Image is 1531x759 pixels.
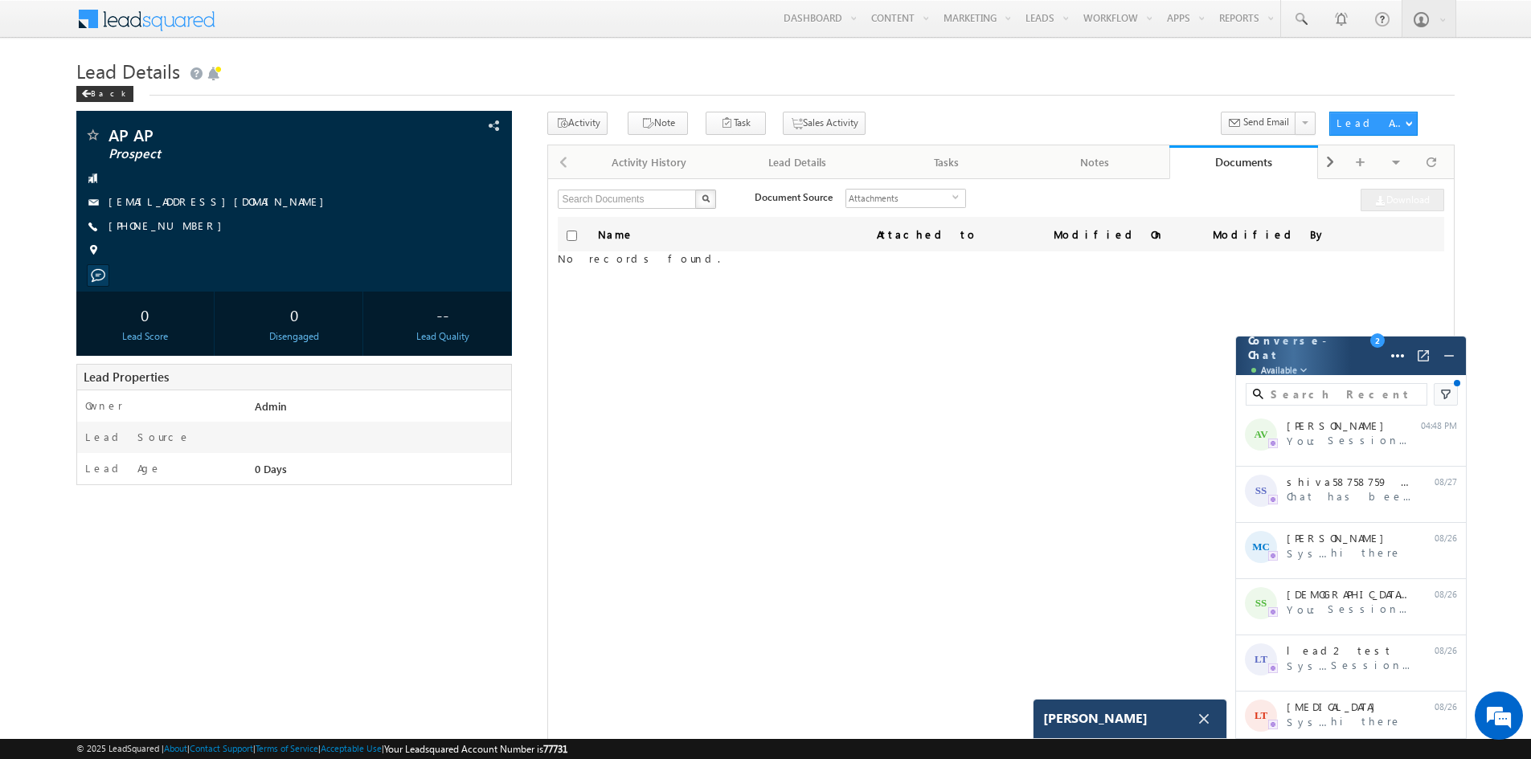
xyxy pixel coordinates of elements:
a: [EMAIL_ADDRESS][DOMAIN_NAME] [108,194,332,208]
span: Attachments [846,190,952,207]
div: 0 [230,300,358,329]
a: Acceptable Use [321,743,382,753]
span: [PHONE_NUMBER] [108,218,230,235]
img: Search [702,194,710,202]
span: AP AP [108,127,381,143]
button: Lead Actions [1329,112,1418,136]
a: Contact Support [190,743,253,753]
a: Notes [1021,145,1170,179]
label: Lead Source [85,430,190,444]
div: Lead Actions [1337,116,1405,130]
span: © 2025 LeadSquared | | | | | [76,741,567,757]
div: Notes [1034,153,1156,172]
span: Modified By [1213,227,1343,241]
a: Lead Details [724,145,873,179]
img: search [1253,389,1263,399]
a: Activity History [575,145,724,179]
div: Tasks [886,153,1007,172]
button: Sales Activity [783,112,866,135]
div: -- [379,300,507,329]
a: About [164,743,187,753]
label: Owner [85,398,123,413]
div: Minimize live chat window [264,8,302,47]
span: Your Leadsquared Account Number is [384,743,567,755]
img: Open Full Screen [1415,348,1431,364]
div: 0 [80,300,209,329]
a: Documents [1169,145,1318,179]
em: Start Chat [219,495,292,516]
button: Send Email [1221,112,1296,135]
span: Admin [255,399,287,413]
div: 0 Days [251,461,511,484]
img: filter icon [1438,386,1454,402]
span: Converse - Chat [1248,333,1362,378]
label: No records found. [558,251,1443,266]
span: Lead Details [76,58,180,84]
div: grid [1236,410,1466,720]
span: 2 [1370,333,1385,348]
div: Lead Score [80,329,209,344]
a: Back [76,85,141,99]
div: Disengaged [230,329,358,344]
button: Note [628,112,688,135]
label: Lead Age [85,461,162,475]
div: Chat with us now [84,84,270,105]
img: svg+xml;base64,PHN2ZyB4bWxucz0iaHR0cDovL3d3dy53My5vcmcvMjAwMC9zdmciIHdpZHRoPSIyNCIgaGVpZ2h0PSIyNC... [1441,348,1457,364]
span: Name [590,227,642,241]
button: Activity [547,112,608,135]
input: Search Documents [558,190,698,209]
span: Attached to [877,227,985,241]
img: d_60004797649_company_0_60004797649 [27,84,68,105]
input: Check all records [567,231,577,241]
div: Activity History [588,153,710,172]
img: Close [1195,710,1213,728]
div: Lead Quality [379,329,507,344]
div: Documents [1181,154,1306,169]
span: 77731 [543,743,567,755]
div: Document Source [755,189,833,205]
textarea: Type your message and hit 'Enter' [21,149,293,481]
a: Terms of Service [256,743,318,753]
span: Aman Verma [1043,711,1148,726]
input: Search Recent Chats [1267,386,1420,403]
span: select [952,194,965,201]
a: Tasks [873,145,1021,179]
div: Lead Details [737,153,858,172]
span: Send Email [1243,115,1289,129]
div: Back [76,86,133,102]
button: Task [706,112,766,135]
span: Prospect [108,146,381,162]
a: Download [1361,189,1444,211]
span: Lead Properties [84,369,169,385]
span: Modified On [1054,227,1173,241]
